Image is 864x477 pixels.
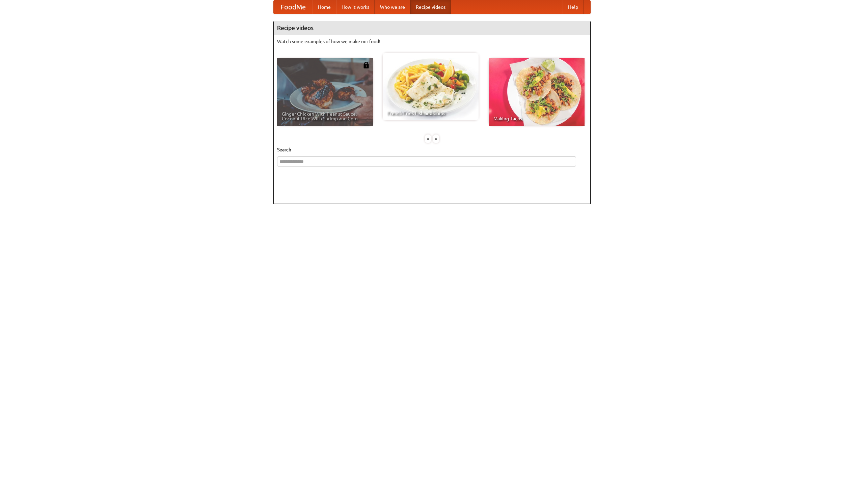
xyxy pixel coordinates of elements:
a: Recipe videos [410,0,451,14]
a: Making Tacos [489,58,585,126]
p: Watch some examples of how we make our food! [277,38,587,45]
a: French Fries Fish and Chips [383,53,479,120]
div: « [425,135,431,143]
span: Making Tacos [493,116,580,121]
a: FoodMe [274,0,313,14]
img: 483408.png [363,62,370,68]
a: How it works [336,0,375,14]
a: Home [313,0,336,14]
a: Help [563,0,584,14]
h4: Recipe videos [274,21,590,35]
a: Who we are [375,0,410,14]
div: » [433,135,439,143]
h5: Search [277,146,587,153]
span: French Fries Fish and Chips [387,111,474,116]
